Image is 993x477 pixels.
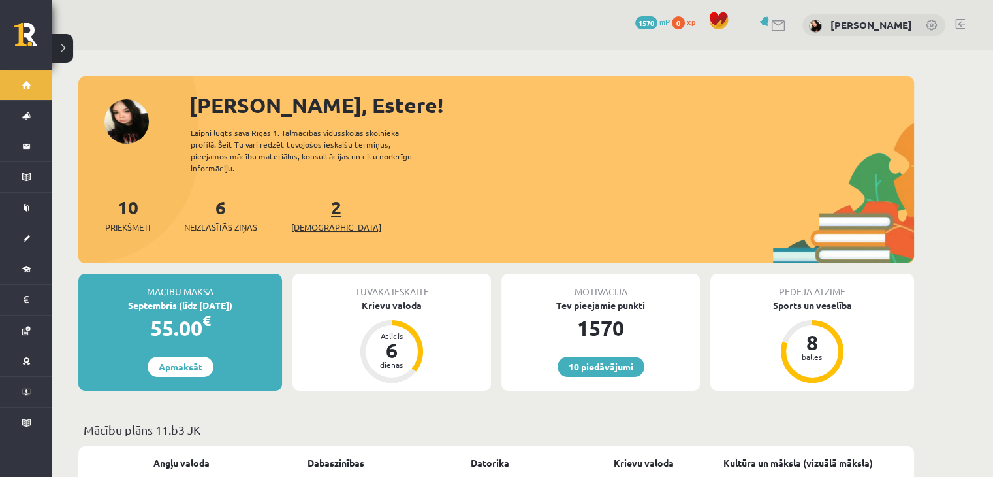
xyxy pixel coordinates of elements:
[184,195,257,234] a: 6Neizlasītās ziņas
[710,299,914,385] a: Sports un veselība 8 balles
[687,16,695,27] span: xp
[471,456,509,470] a: Datorika
[558,357,644,377] a: 10 piedāvājumi
[723,456,873,470] a: Kultūra un māksla (vizuālā māksla)
[635,16,670,27] a: 1570 mP
[291,195,381,234] a: 2[DEMOGRAPHIC_DATA]
[372,340,411,361] div: 6
[710,274,914,299] div: Pēdējā atzīme
[672,16,702,27] a: 0 xp
[307,456,364,470] a: Dabaszinības
[191,127,435,174] div: Laipni lūgts savā Rīgas 1. Tālmācības vidusskolas skolnieka profilā. Šeit Tu vari redzēt tuvojošo...
[635,16,657,29] span: 1570
[14,23,52,56] a: Rīgas 1. Tālmācības vidusskola
[372,361,411,369] div: dienas
[184,221,257,234] span: Neizlasītās ziņas
[501,312,700,344] div: 1570
[78,274,282,299] div: Mācību maksa
[153,456,210,470] a: Angļu valoda
[292,299,491,385] a: Krievu valoda Atlicis 6 dienas
[292,274,491,299] div: Tuvākā ieskaite
[202,311,211,330] span: €
[809,20,822,33] img: Estere Vaivode
[710,299,914,312] div: Sports un veselība
[793,332,832,353] div: 8
[501,274,700,299] div: Motivācija
[105,221,150,234] span: Priekšmeti
[189,90,914,121] div: [PERSON_NAME], Estere!
[291,221,381,234] span: [DEMOGRAPHIC_DATA]
[148,357,213,377] a: Apmaksāt
[672,16,685,29] span: 0
[614,456,674,470] a: Krievu valoda
[84,421,909,438] p: Mācību plāns 11.b3 JK
[292,299,491,312] div: Krievu valoda
[78,299,282,312] div: Septembris (līdz [DATE])
[501,299,700,312] div: Tev pieejamie punkti
[659,16,670,27] span: mP
[78,312,282,344] div: 55.00
[372,332,411,340] div: Atlicis
[793,353,832,361] div: balles
[830,18,912,31] a: [PERSON_NAME]
[105,195,150,234] a: 10Priekšmeti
